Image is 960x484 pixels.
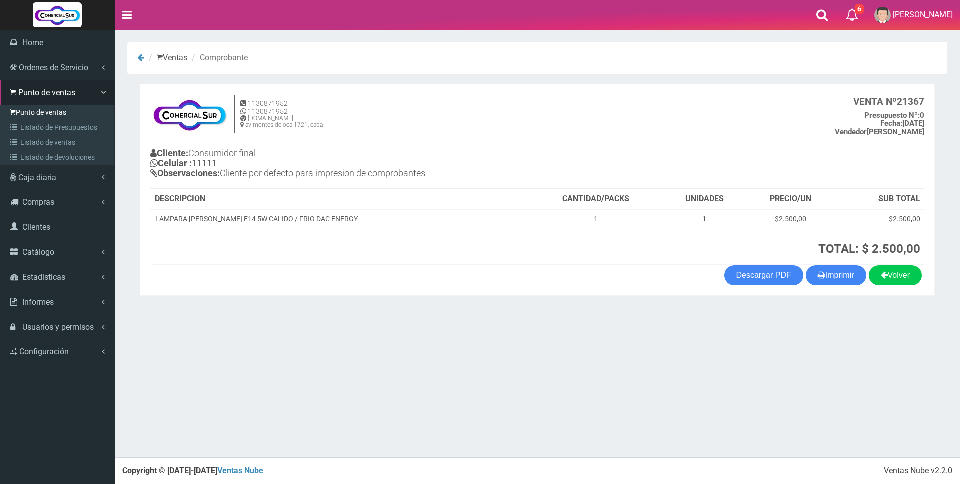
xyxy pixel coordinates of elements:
strong: Vendedor [835,127,867,136]
div: Ventas Nube v2.2.0 [884,465,952,477]
img: User Image [874,7,891,23]
span: Home [22,38,43,47]
a: Volver [869,265,922,285]
b: [PERSON_NAME] [835,127,924,136]
th: SUB TOTAL [835,189,924,209]
a: Descargar PDF [724,265,803,285]
li: Ventas [146,52,187,64]
span: Punto de ventas [18,88,75,97]
img: f695dc5f3a855ddc19300c990e0c55a2.jpg [150,94,229,134]
a: Listado de Presupuestos [3,120,114,135]
a: Listado de ventas [3,135,114,150]
td: LAMPARA [PERSON_NAME] E14 5W CALIDO / FRIO DAC ENERGY [151,209,529,228]
span: Clientes [22,222,50,232]
strong: Presupuesto Nº: [864,111,920,120]
strong: VENTA Nº [853,96,897,107]
span: Compras [22,197,54,207]
span: Configuración [19,347,69,356]
span: Estadisticas [22,272,65,282]
b: Cliente: [150,148,188,158]
b: 21367 [853,96,924,107]
th: PRECIO/UN [746,189,835,209]
span: [PERSON_NAME] [893,10,953,19]
h5: 1130871952 1130871952 [240,100,323,115]
td: $2.500,00 [835,209,924,228]
strong: Copyright © [DATE]-[DATE] [122,466,263,475]
button: Imprimir [806,265,866,285]
td: 1 [663,209,746,228]
b: Observaciones: [150,168,220,178]
li: Comprobante [189,52,248,64]
h6: [DOMAIN_NAME] av montes de oca 1721, caba [240,115,323,128]
span: Catálogo [22,247,54,257]
strong: TOTAL: $ 2.500,00 [818,242,920,256]
b: 0 [864,111,924,120]
b: Celular : [150,158,192,168]
b: [DATE] [880,119,924,128]
th: DESCRIPCION [151,189,529,209]
a: Listado de devoluciones [3,150,114,165]
strong: Fecha: [880,119,902,128]
span: Ordenes de Servicio [19,63,88,72]
span: Informes [22,297,54,307]
td: $2.500,00 [746,209,835,228]
a: Ventas Nube [217,466,263,475]
img: Logo grande [33,2,82,27]
span: 6 [855,4,864,14]
h4: Consumidor final 11111 Cliente por defecto para impresion de comprobantes [150,146,537,183]
span: Usuarios y permisos [22,322,94,332]
th: CANTIDAD/PACKS [529,189,663,209]
th: UNIDADES [663,189,746,209]
a: Punto de ventas [3,105,114,120]
td: 1 [529,209,663,228]
span: Caja diaria [18,173,56,182]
